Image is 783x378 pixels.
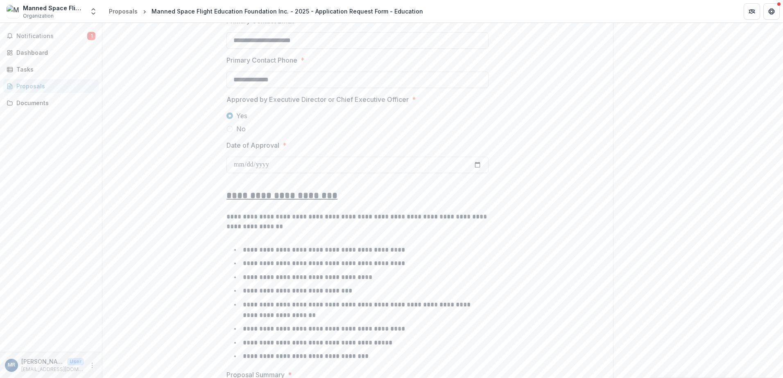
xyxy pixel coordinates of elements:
[3,63,99,76] a: Tasks
[3,29,99,43] button: Notifications1
[87,360,97,370] button: More
[236,124,246,134] span: No
[3,46,99,59] a: Dashboard
[744,3,760,20] button: Partners
[88,3,99,20] button: Open entity switcher
[106,5,141,17] a: Proposals
[21,366,84,373] p: [EMAIL_ADDRESS][DOMAIN_NAME]
[16,99,92,107] div: Documents
[152,7,423,16] div: Manned Space Flight Education Foundation Inc. - 2025 - Application Request Form - Education
[16,65,92,74] div: Tasks
[16,82,92,90] div: Proposals
[23,12,54,20] span: Organization
[226,55,297,65] p: Primary Contact Phone
[3,96,99,110] a: Documents
[106,5,426,17] nav: breadcrumb
[21,357,64,366] p: [PERSON_NAME]
[763,3,780,20] button: Get Help
[67,358,84,365] p: User
[23,4,84,12] div: Manned Space Flight Education Foundation Inc.
[109,7,138,16] div: Proposals
[16,33,87,40] span: Notifications
[226,140,279,150] p: Date of Approval
[8,362,16,368] div: Mallory Rogers
[16,48,92,57] div: Dashboard
[7,5,20,18] img: Manned Space Flight Education Foundation Inc.
[226,94,409,104] p: Approved by Executive Director or Chief Executive Officer
[236,111,247,121] span: Yes
[3,79,99,93] a: Proposals
[87,32,95,40] span: 1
